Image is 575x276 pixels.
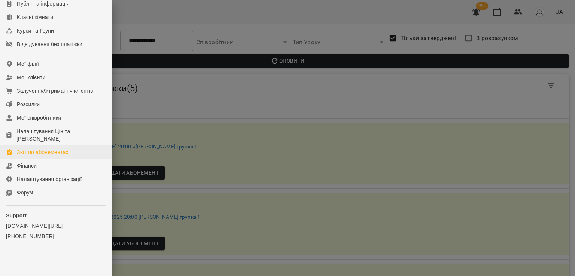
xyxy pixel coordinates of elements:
[17,189,33,196] div: Форум
[6,233,106,240] a: [PHONE_NUMBER]
[16,128,106,142] div: Налаштування Цін та [PERSON_NAME]
[17,74,45,81] div: Мої клієнти
[17,148,69,156] div: Звіт по абонементах
[17,114,61,122] div: Мої співробітники
[6,212,106,219] p: Support
[17,87,93,95] div: Залучення/Утримання клієнтів
[17,27,54,34] div: Курси та Групи
[17,162,37,169] div: Фінанси
[17,101,40,108] div: Розсилки
[6,222,106,230] a: [DOMAIN_NAME][URL]
[17,175,82,183] div: Налаштування організації
[17,60,39,68] div: Мої філії
[17,40,82,48] div: Відвідування без платіжки
[17,13,53,21] div: Класні кімнати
